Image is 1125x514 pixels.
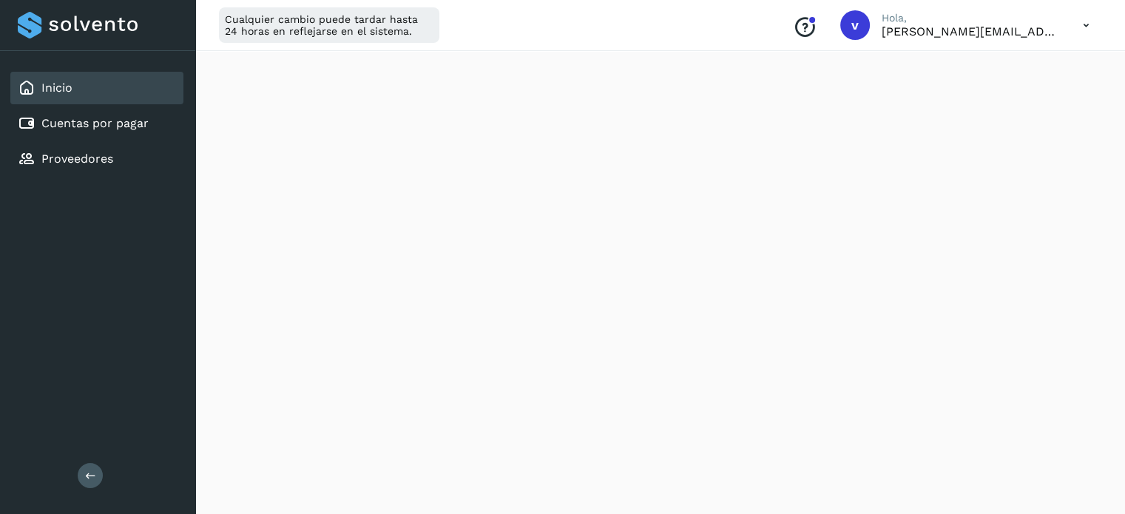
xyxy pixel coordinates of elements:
a: Proveedores [41,152,113,166]
div: Proveedores [10,143,183,175]
div: Inicio [10,72,183,104]
div: Cuentas por pagar [10,107,183,140]
p: Hola, [882,12,1059,24]
a: Cuentas por pagar [41,116,149,130]
a: Inicio [41,81,72,95]
div: Cualquier cambio puede tardar hasta 24 horas en reflejarse en el sistema. [219,7,439,43]
p: victor.romero@fidum.com.mx [882,24,1059,38]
